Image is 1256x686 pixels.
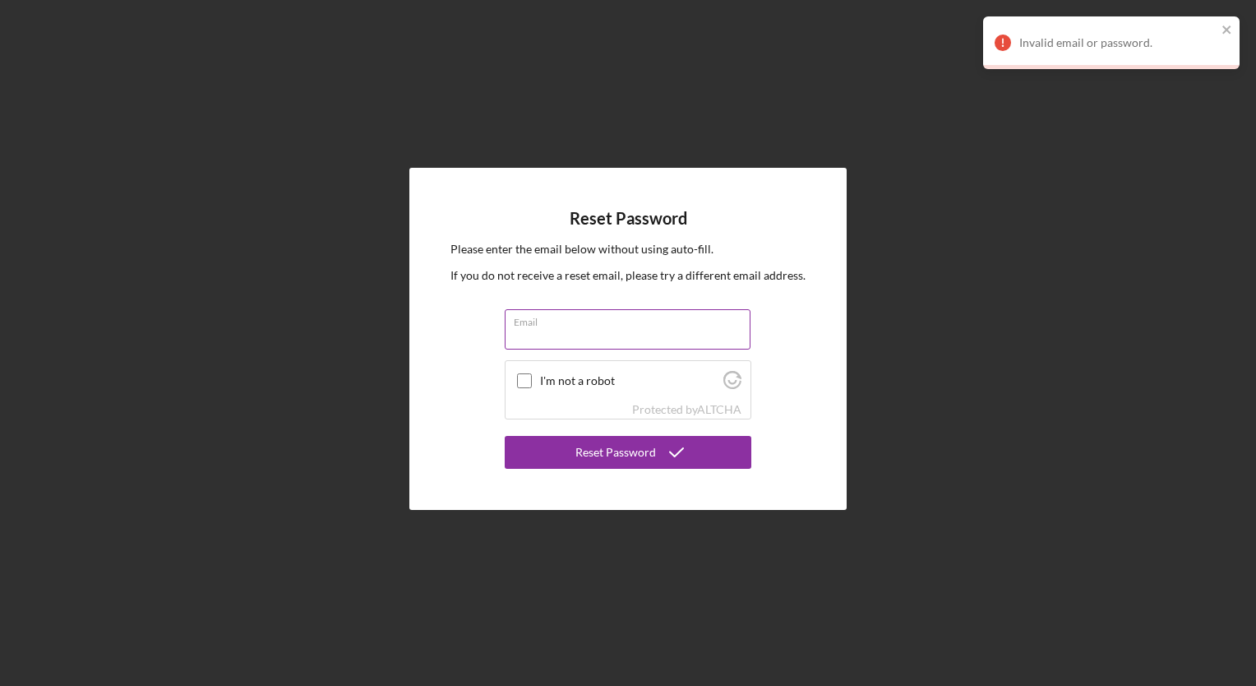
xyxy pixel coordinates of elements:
[632,403,741,416] div: Protected by
[570,209,687,228] h4: Reset Password
[505,436,751,469] button: Reset Password
[697,402,741,416] a: Visit Altcha.org
[575,436,656,469] div: Reset Password
[450,240,806,258] p: Please enter the email below without using auto-fill.
[1221,23,1233,39] button: close
[450,267,806,285] p: If you do not receive a reset email, please try a different email address.
[1019,36,1217,49] div: Invalid email or password.
[723,378,741,392] a: Visit Altcha.org
[540,374,718,387] label: I'm not a robot
[514,310,750,328] label: Email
